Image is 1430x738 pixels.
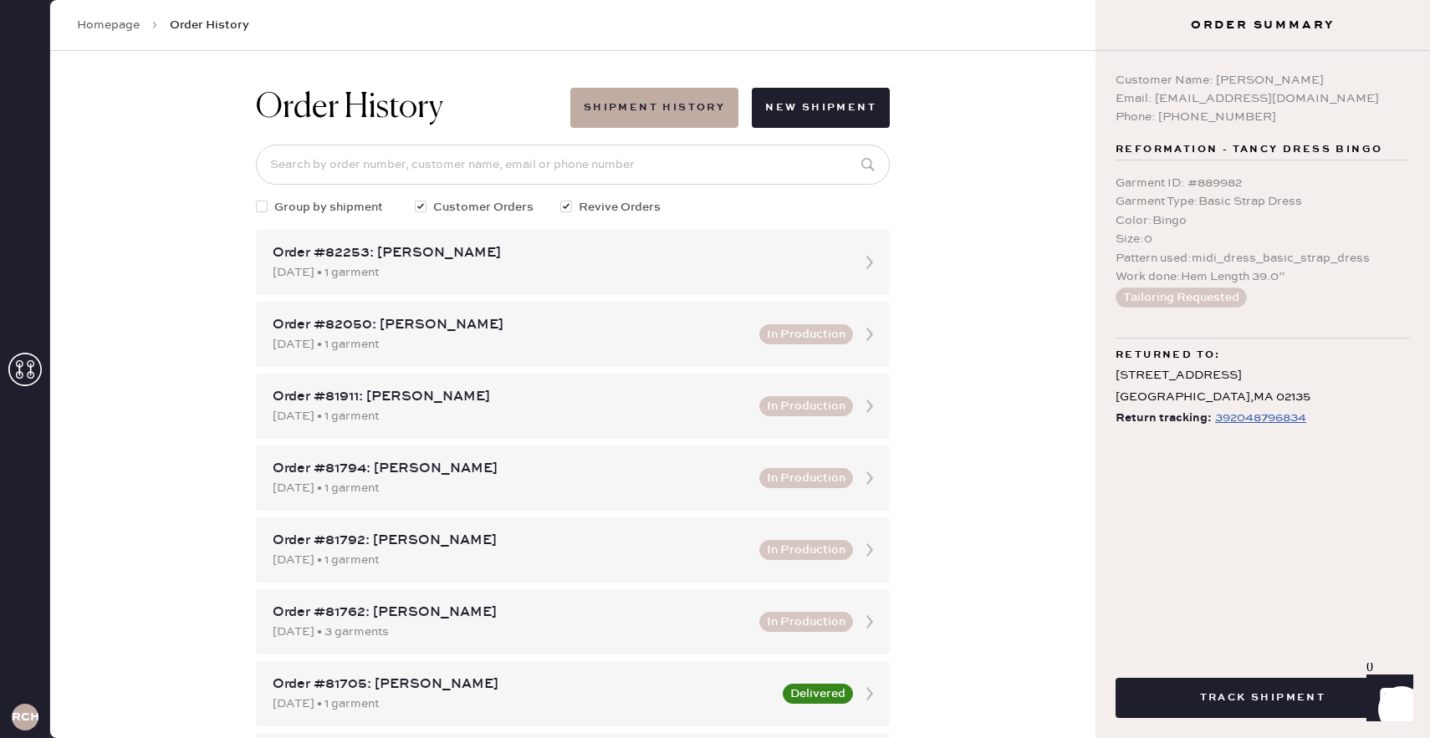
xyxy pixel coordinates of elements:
button: Tailoring Requested [1116,288,1247,308]
button: Track Shipment [1116,678,1410,718]
div: [DATE] • 1 garment [273,263,843,282]
button: In Production [759,396,853,416]
button: Delivered [783,684,853,704]
div: Order #81792: [PERSON_NAME] [273,531,749,551]
div: Order #82253: [PERSON_NAME] [273,243,843,263]
span: Revive Orders [579,198,661,216]
div: Order #81762: [PERSON_NAME] [273,603,749,623]
div: [DATE] • 3 garments [273,623,749,641]
div: Size : 0 [1116,230,1410,248]
div: Email: [EMAIL_ADDRESS][DOMAIN_NAME] [1116,89,1410,108]
div: Order #81911: [PERSON_NAME] [273,387,749,407]
button: In Production [759,612,853,632]
a: Homepage [77,17,140,33]
input: Search by order number, customer name, email or phone number [256,145,890,185]
div: Garment Type : Basic Strap Dress [1116,192,1410,211]
iframe: Front Chat [1351,663,1422,735]
div: [DATE] • 1 garment [273,407,749,425]
span: Customer Orders [433,198,534,216]
div: [STREET_ADDRESS] [GEOGRAPHIC_DATA] , MA 02135 [1116,365,1410,407]
a: Track Shipment [1116,689,1410,705]
div: Order #81705: [PERSON_NAME] [273,674,773,695]
div: [DATE] • 1 garment [273,479,749,497]
span: Reformation - Tancy Dress Bingo [1116,140,1382,160]
div: [DATE] • 1 garment [273,695,773,713]
h1: Order History [256,88,443,128]
div: Customer Name: [PERSON_NAME] [1116,71,1410,89]
button: In Production [759,468,853,488]
div: [DATE] • 1 garment [273,551,749,569]
div: Order #81794: [PERSON_NAME] [273,459,749,479]
button: In Production [759,324,853,344]
div: Order #82050: [PERSON_NAME] [273,315,749,335]
div: Garment ID : # 889982 [1116,174,1410,192]
span: Return tracking: [1116,408,1212,429]
div: Pattern used : midi_dress_basic_strap_dress [1116,249,1410,267]
div: Work done : Hem Length 39.0” [1116,267,1410,286]
div: [DATE] • 1 garment [273,335,749,354]
h3: RCHA [12,711,38,723]
a: 392048796834 [1212,408,1306,429]
h3: Order Summary [1095,17,1430,33]
span: Group by shipment [274,198,383,216]
div: Color : Bingo [1116,211,1410,230]
div: Phone: [PHONE_NUMBER] [1116,108,1410,126]
button: In Production [759,540,853,560]
span: Order History [170,17,249,33]
span: Returned to: [1116,345,1221,365]
button: New Shipment [752,88,890,128]
div: https://www.fedex.com/apps/fedextrack/?tracknumbers=392048796834&cntry_code=US [1215,408,1306,428]
button: Shipment History [570,88,738,128]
